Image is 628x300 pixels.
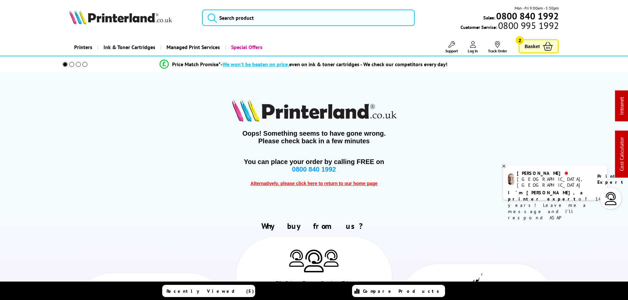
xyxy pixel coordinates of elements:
span: Price Match Promise* [172,61,221,68]
span: Sales: [483,14,495,21]
a: Special Offers [225,39,267,56]
h2: Why buy from us? [69,221,559,231]
span: Basket [524,42,540,51]
a: Intranet [618,97,625,115]
a: Printers [69,39,97,56]
img: Printer Experts [324,250,339,266]
span: Log In [468,48,478,53]
b: 0800 840 1992 [496,10,559,22]
span: 0800 840 1992 [292,166,336,173]
a: Managed Print Services [160,39,225,56]
img: Printer Experts [304,250,324,272]
div: - even on ink & toner cartridges - We check our competitors every day! [221,61,447,68]
span: Oops! Something seems to have gone wrong. Please check back in a few minutes [69,130,559,145]
div: 30+ Printer Experts Ready to Take Your Call [275,279,353,298]
img: user-headset-light.svg [604,192,617,205]
img: Printerland Logo [69,10,172,24]
span: Mon - Fri 9:00am - 5:30pm [515,5,559,11]
span: 2 [516,36,524,44]
li: modal_Promise [54,59,554,70]
a: Log In [468,41,478,53]
span: We won’t be beaten on price, [223,61,289,68]
a: Basket 2 [519,39,559,53]
span: Recently Viewed (5) [166,288,254,294]
img: ashley-livechat.png [508,174,514,185]
span: Support [445,48,458,53]
a: Printerland Logo [69,10,194,26]
span: Alternatively, please click here to return to our home page [251,181,378,186]
div: [PERSON_NAME] [517,170,589,176]
a: Recently Viewed (5) [162,285,255,297]
span: Compare Products [363,288,443,294]
p: of 14 years! Leave me a message and I'll respond ASAP [508,190,602,221]
span: Customer Service: [461,22,559,30]
a: Compare Products [352,285,445,297]
input: Search product [202,10,415,26]
a: 0800 840 1992 [495,13,559,19]
div: [GEOGRAPHIC_DATA], [GEOGRAPHIC_DATA] [517,176,589,188]
a: Support [445,41,458,53]
span: You can place your order by calling FREE on [244,158,384,165]
a: Alternatively, please click here to return to our home page [251,180,378,186]
span: 0800 995 1992 [497,22,559,29]
span: Ink & Toner Cartridges [104,39,155,56]
img: Printer Experts [289,250,304,266]
a: Track Order [488,41,507,53]
a: Cost Calculator [618,137,625,171]
b: I'm [PERSON_NAME], a printer expert [508,190,585,202]
a: Ink & Toner Cartridges [97,39,160,56]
